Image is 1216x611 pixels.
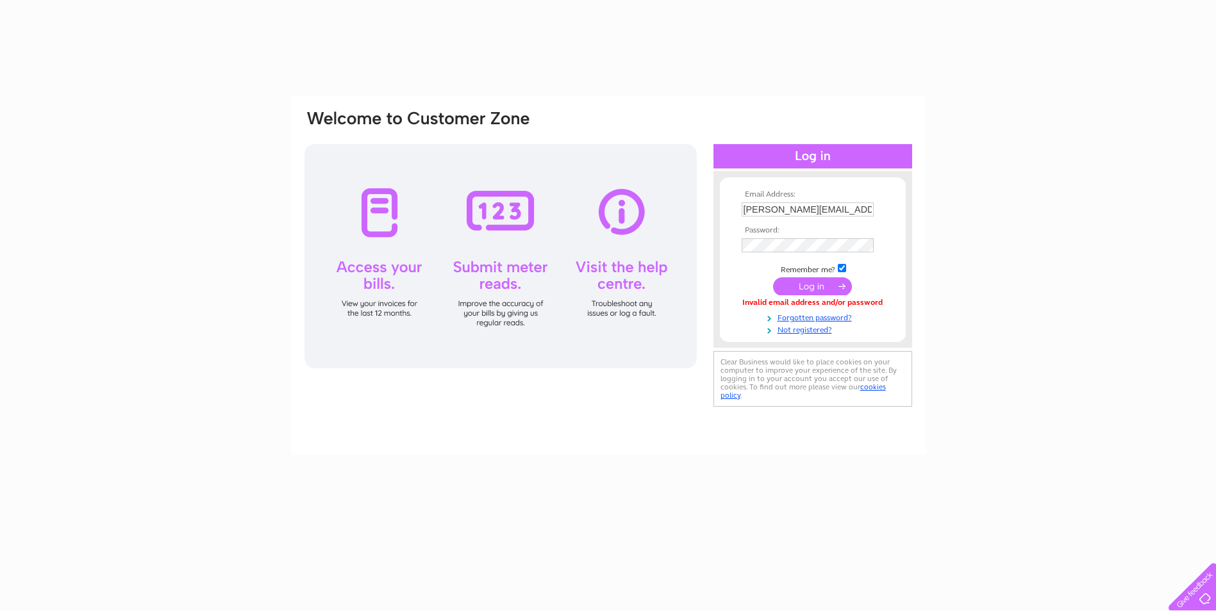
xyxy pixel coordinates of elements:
[773,277,852,295] input: Submit
[738,262,887,275] td: Remember me?
[738,226,887,235] th: Password:
[742,323,887,335] a: Not registered?
[742,298,884,307] div: Invalid email address and/or password
[713,351,912,407] div: Clear Business would like to place cookies on your computer to improve your experience of the sit...
[738,190,887,199] th: Email Address:
[742,311,887,323] a: Forgotten password?
[720,382,886,400] a: cookies policy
